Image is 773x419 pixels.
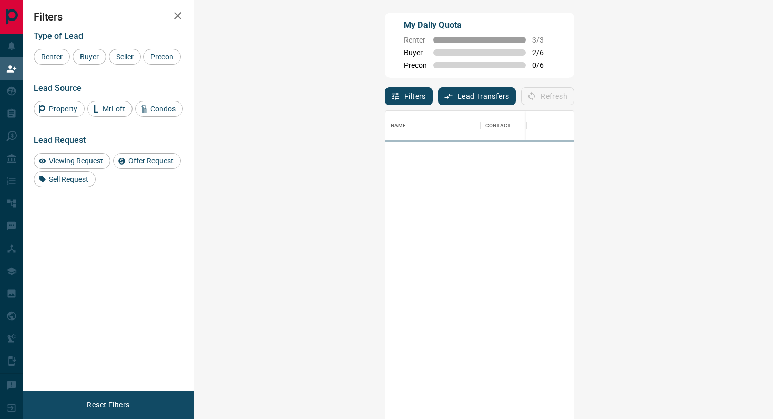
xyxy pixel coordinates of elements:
[109,49,141,65] div: Seller
[438,87,516,105] button: Lead Transfers
[45,175,92,183] span: Sell Request
[87,101,133,117] div: MrLoft
[532,61,555,69] span: 0 / 6
[34,153,110,169] div: Viewing Request
[113,53,137,61] span: Seller
[391,111,406,140] div: Name
[45,105,81,113] span: Property
[480,111,564,140] div: Contact
[80,396,136,414] button: Reset Filters
[37,53,66,61] span: Renter
[34,135,86,145] span: Lead Request
[147,53,177,61] span: Precon
[34,171,96,187] div: Sell Request
[34,31,83,41] span: Type of Lead
[73,49,106,65] div: Buyer
[45,157,107,165] span: Viewing Request
[143,49,181,65] div: Precon
[385,111,480,140] div: Name
[404,19,555,32] p: My Daily Quota
[135,101,183,117] div: Condos
[532,48,555,57] span: 2 / 6
[485,111,511,140] div: Contact
[34,83,82,93] span: Lead Source
[34,101,85,117] div: Property
[34,11,183,23] h2: Filters
[385,87,433,105] button: Filters
[76,53,103,61] span: Buyer
[113,153,181,169] div: Offer Request
[99,105,129,113] span: MrLoft
[404,48,427,57] span: Buyer
[404,36,427,44] span: Renter
[147,105,179,113] span: Condos
[34,49,70,65] div: Renter
[532,36,555,44] span: 3 / 3
[125,157,177,165] span: Offer Request
[404,61,427,69] span: Precon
